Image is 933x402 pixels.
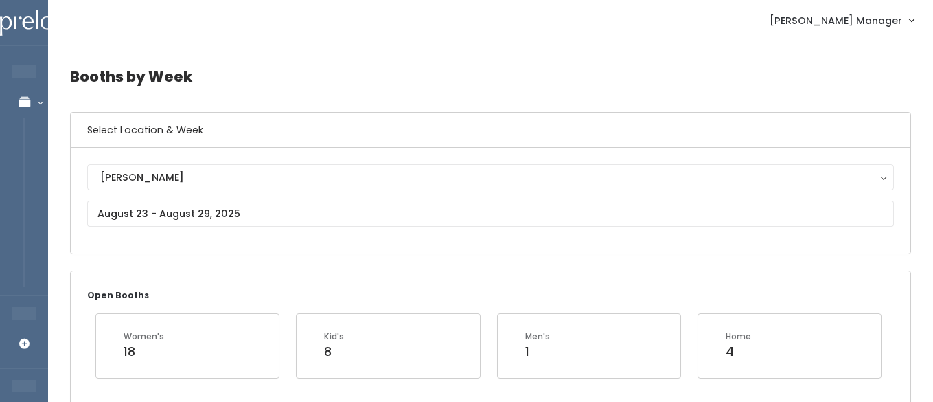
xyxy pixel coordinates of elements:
[100,170,881,185] div: [PERSON_NAME]
[756,5,928,35] a: [PERSON_NAME] Manager
[71,113,910,148] h6: Select Location & Week
[87,289,149,301] small: Open Booths
[324,343,344,361] div: 8
[525,343,550,361] div: 1
[726,331,751,343] div: Home
[324,331,344,343] div: Kid's
[770,13,902,28] span: [PERSON_NAME] Manager
[124,331,164,343] div: Women's
[87,164,894,190] button: [PERSON_NAME]
[70,58,911,96] h4: Booths by Week
[124,343,164,361] div: 18
[525,331,550,343] div: Men's
[726,343,751,361] div: 4
[87,201,894,227] input: August 23 - August 29, 2025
